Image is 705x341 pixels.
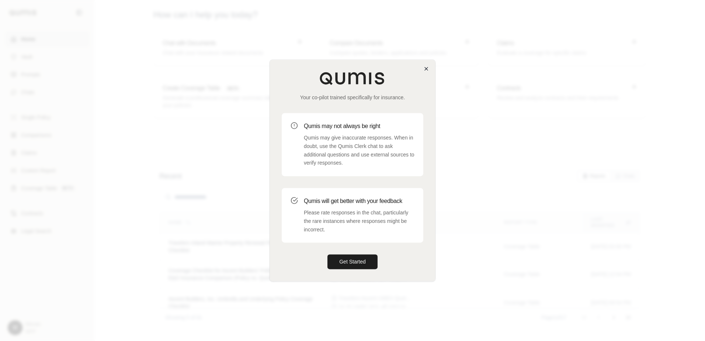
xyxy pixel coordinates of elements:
p: Qumis may give inaccurate responses. When in doubt, use the Qumis Clerk chat to ask additional qu... [304,134,414,167]
img: Qumis Logo [319,72,386,85]
button: Get Started [327,255,378,269]
p: Please rate responses in the chat, particularly the rare instances where responses might be incor... [304,209,414,234]
h3: Qumis will get better with your feedback [304,197,414,206]
h3: Qumis may not always be right [304,122,414,131]
p: Your co-pilot trained specifically for insurance. [282,94,423,101]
